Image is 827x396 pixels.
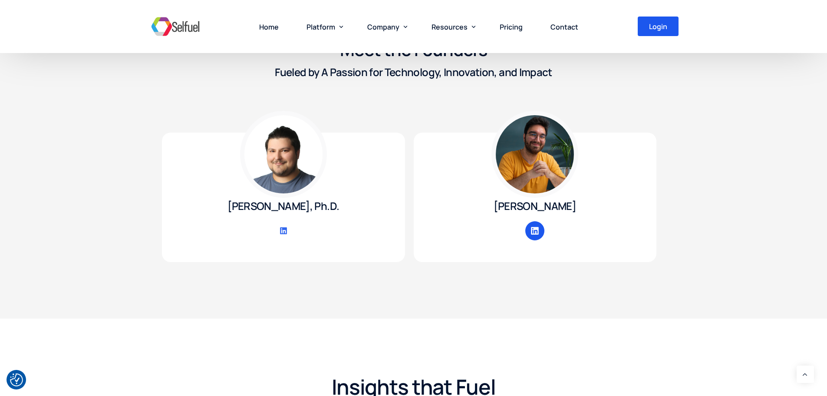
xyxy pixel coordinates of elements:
h3: [PERSON_NAME], Ph.D. [184,200,383,213]
span: Resources [432,22,468,32]
span: Platform [306,22,335,32]
iframe: Chat Widget [784,354,827,396]
button: Cookie Settings [10,373,23,386]
span: Company [367,22,399,32]
a: Login [638,17,679,36]
span: Login [649,23,667,30]
div: Sohbet Aracı [784,354,827,396]
img: Revisit consent button [10,373,23,386]
span: Home [259,22,279,32]
span: Pricing [500,22,523,32]
h3: Fueled by A Passion for Technology, Innovation, and Impact [149,66,679,79]
h3: [PERSON_NAME] [435,200,635,213]
span: Contact [550,22,578,32]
